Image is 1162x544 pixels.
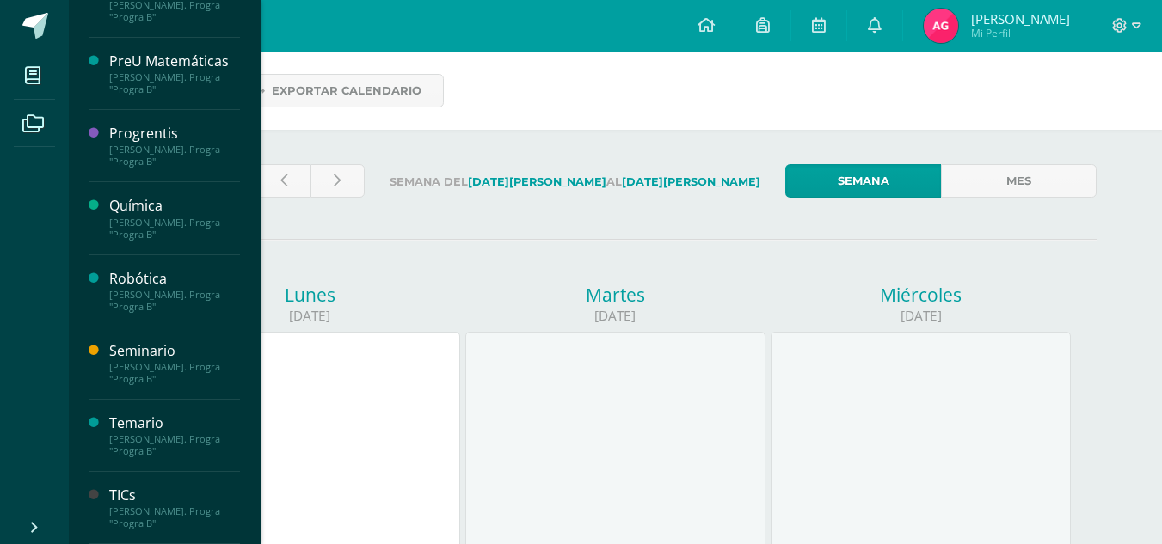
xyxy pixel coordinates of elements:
[109,71,240,95] div: [PERSON_NAME]. Progra "Progra B"
[468,175,606,188] strong: [DATE][PERSON_NAME]
[622,175,760,188] strong: [DATE][PERSON_NAME]
[272,75,421,107] span: Exportar calendario
[109,289,240,313] div: [PERSON_NAME]. Progra "Progra B"
[941,164,1097,198] a: Mes
[109,196,240,240] a: Química[PERSON_NAME]. Progra "Progra B"
[109,341,240,385] a: Seminario[PERSON_NAME]. Progra "Progra B"
[971,10,1070,28] span: [PERSON_NAME]
[109,144,240,168] div: [PERSON_NAME]. Progra "Progra B"
[160,307,460,325] div: [DATE]
[109,269,240,313] a: Robótica[PERSON_NAME]. Progra "Progra B"
[109,52,240,71] div: PreU Matemáticas
[109,341,240,361] div: Seminario
[785,164,941,198] a: Semana
[771,283,1071,307] div: Miércoles
[465,283,765,307] div: Martes
[109,269,240,289] div: Robótica
[109,217,240,241] div: [PERSON_NAME]. Progra "Progra B"
[109,52,240,95] a: PreU Matemáticas[PERSON_NAME]. Progra "Progra B"
[971,26,1070,40] span: Mi Perfil
[109,486,240,505] div: TICs
[109,124,240,144] div: Progrentis
[109,413,240,433] div: Temario
[109,486,240,529] a: TICs[PERSON_NAME]. Progra "Progra B"
[226,74,444,107] a: Exportar calendario
[465,307,765,325] div: [DATE]
[109,433,240,457] div: [PERSON_NAME]. Progra "Progra B"
[378,164,772,199] label: Semana del al
[924,9,958,43] img: 09a35472f6d348be82a8272cf48b580f.png
[109,196,240,216] div: Química
[109,124,240,168] a: Progrentis[PERSON_NAME]. Progra "Progra B"
[771,307,1071,325] div: [DATE]
[109,413,240,457] a: Temario[PERSON_NAME]. Progra "Progra B"
[109,505,240,529] div: [PERSON_NAME]. Progra "Progra B"
[109,361,240,385] div: [PERSON_NAME]. Progra "Progra B"
[160,283,460,307] div: Lunes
